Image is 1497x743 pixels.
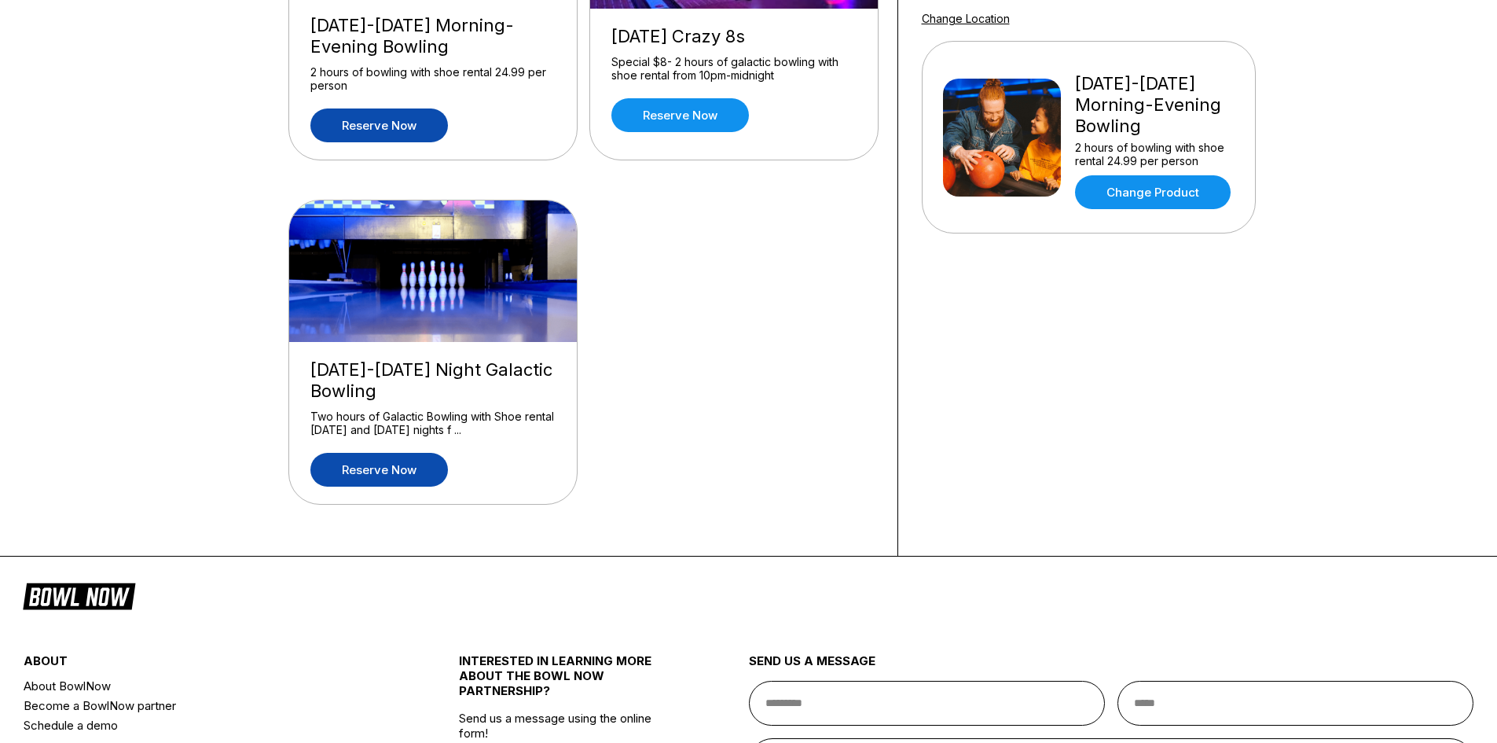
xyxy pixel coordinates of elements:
[611,26,857,47] div: [DATE] Crazy 8s
[1075,73,1235,137] div: [DATE]-[DATE] Morning-Evening Bowling
[310,410,556,437] div: Two hours of Galactic Bowling with Shoe rental [DATE] and [DATE] nights f ...
[24,653,386,676] div: about
[24,676,386,696] a: About BowlNow
[310,15,556,57] div: [DATE]-[DATE] Morning-Evening Bowling
[24,696,386,715] a: Become a BowlNow partner
[943,79,1061,197] img: Friday-Sunday Morning-Evening Bowling
[310,359,556,402] div: [DATE]-[DATE] Night Galactic Bowling
[749,653,1474,681] div: send us a message
[922,12,1010,25] a: Change Location
[459,653,677,711] div: INTERESTED IN LEARNING MORE ABOUT THE BOWL NOW PARTNERSHIP?
[1075,175,1231,209] a: Change Product
[611,55,857,83] div: Special $8- 2 hours of galactic bowling with shoe rental from 10pm-midnight
[310,65,556,93] div: 2 hours of bowling with shoe rental 24.99 per person
[24,715,386,735] a: Schedule a demo
[310,453,448,487] a: Reserve now
[289,200,578,342] img: Friday-Saturday Night Galactic Bowling
[611,98,749,132] a: Reserve now
[1075,141,1235,167] div: 2 hours of bowling with shoe rental 24.99 per person
[310,109,448,142] a: Reserve now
